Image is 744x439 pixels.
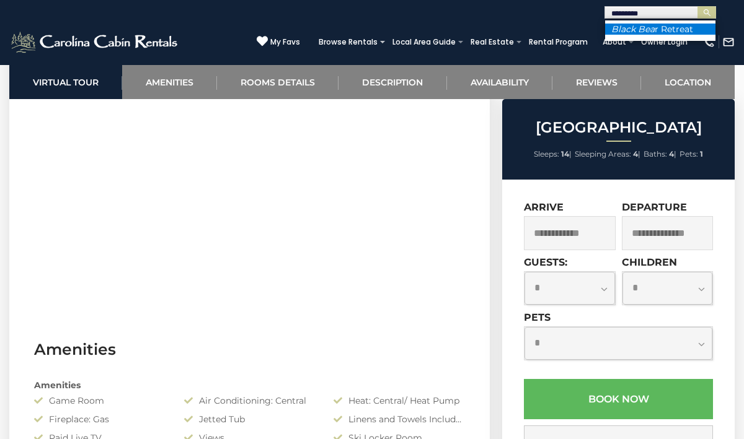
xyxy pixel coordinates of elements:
[635,33,694,51] a: Owner Login
[324,394,474,407] div: Heat: Central/ Heat Pump
[386,33,462,51] a: Local Area Guide
[680,149,698,159] span: Pets:
[505,120,732,136] h2: [GEOGRAPHIC_DATA]
[270,37,300,48] span: My Favs
[575,146,640,162] li: |
[561,149,569,159] strong: 14
[25,394,175,407] div: Game Room
[524,256,567,268] label: Guests:
[534,149,559,159] span: Sleeps:
[669,149,674,159] strong: 4
[641,65,735,99] a: Location
[722,36,735,48] img: mail-regular-white.png
[622,256,677,268] label: Children
[534,146,572,162] li: |
[25,379,474,391] div: Amenities
[175,413,325,425] div: Jetted Tub
[217,65,339,99] a: Rooms Details
[611,24,655,35] em: Black Bea
[122,65,217,99] a: Amenities
[34,339,465,360] h3: Amenities
[524,311,551,323] label: Pets
[524,379,713,419] button: Book Now
[25,413,175,425] div: Fireplace: Gas
[700,149,703,159] strong: 1
[464,33,520,51] a: Real Estate
[644,149,667,159] span: Baths:
[447,65,552,99] a: Availability
[622,201,687,213] label: Departure
[524,201,564,213] label: Arrive
[324,413,474,425] div: Linens and Towels Included
[552,65,641,99] a: Reviews
[523,33,594,51] a: Rental Program
[644,146,676,162] li: |
[9,30,181,54] img: White-1-2.png
[703,36,715,48] img: phone-regular-white.png
[339,65,446,99] a: Description
[633,149,638,159] strong: 4
[175,394,325,407] div: Air Conditioning: Central
[9,65,122,99] a: Virtual Tour
[596,33,632,51] a: About
[312,33,384,51] a: Browse Rentals
[575,149,631,159] span: Sleeping Areas:
[605,24,715,35] li: r Retreat
[257,35,300,48] a: My Favs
